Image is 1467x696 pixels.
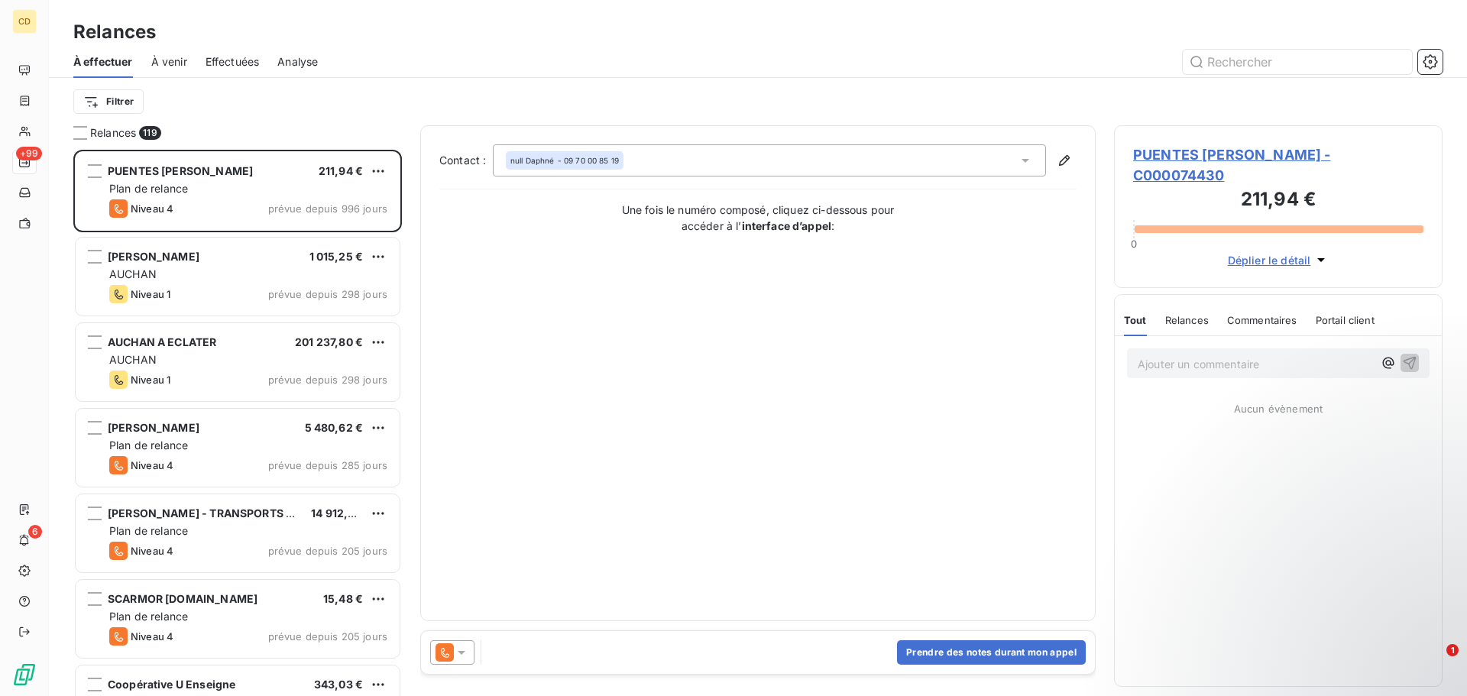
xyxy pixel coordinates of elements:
[73,54,133,70] span: À effectuer
[314,678,363,691] span: 343,03 €
[73,150,402,696] div: grid
[295,335,363,348] span: 201 237,80 €
[109,353,157,366] span: AUCHAN
[311,507,371,520] span: 14 912,70 €
[897,640,1086,665] button: Prendre des notes durant mon appel
[305,421,364,434] span: 5 480,62 €
[1234,403,1323,415] span: Aucun évènement
[510,155,619,166] div: - 09 70 00 85 19
[1183,50,1412,74] input: Rechercher
[323,592,363,605] span: 15,48 €
[90,125,136,141] span: Relances
[439,153,493,168] label: Contact :
[1223,251,1334,269] button: Déplier le détail
[309,250,364,263] span: 1 015,25 €
[1161,548,1467,655] iframe: Intercom notifications message
[108,164,253,177] span: PUENTES [PERSON_NAME]
[109,439,188,452] span: Plan de relance
[1415,644,1452,681] iframe: Intercom live chat
[268,374,387,386] span: prévue depuis 298 jours
[206,54,260,70] span: Effectuées
[131,545,173,557] span: Niveau 4
[12,662,37,687] img: Logo LeanPay
[28,525,42,539] span: 6
[268,630,387,643] span: prévue depuis 205 jours
[109,524,188,537] span: Plan de relance
[108,250,199,263] span: [PERSON_NAME]
[1133,186,1423,216] h3: 211,94 €
[108,421,199,434] span: [PERSON_NAME]
[108,678,235,691] span: Coopérative U Enseigne
[1133,144,1423,186] span: PUENTES [PERSON_NAME] - C000074430
[131,459,173,471] span: Niveau 4
[268,288,387,300] span: prévue depuis 298 jours
[73,18,156,46] h3: Relances
[1316,314,1375,326] span: Portail client
[73,89,144,114] button: Filtrer
[268,459,387,471] span: prévue depuis 285 jours
[319,164,363,177] span: 211,94 €
[109,267,157,280] span: AUCHAN
[268,202,387,215] span: prévue depuis 996 jours
[108,335,216,348] span: AUCHAN A ECLATER
[109,610,188,623] span: Plan de relance
[605,202,911,234] p: Une fois le numéro composé, cliquez ci-dessous pour accéder à l’ :
[12,9,37,34] div: CD
[151,54,187,70] span: À venir
[1446,644,1459,656] span: 1
[1228,252,1311,268] span: Déplier le détail
[1124,314,1147,326] span: Tout
[1227,314,1297,326] span: Commentaires
[108,592,257,605] span: SCARMOR [DOMAIN_NAME]
[1165,314,1209,326] span: Relances
[108,507,329,520] span: [PERSON_NAME] - TRANSPORTS SELLIER
[277,54,318,70] span: Analyse
[131,202,173,215] span: Niveau 4
[510,155,555,166] span: null Daphné
[1131,238,1137,250] span: 0
[139,126,160,140] span: 119
[131,630,173,643] span: Niveau 4
[131,288,170,300] span: Niveau 1
[268,545,387,557] span: prévue depuis 205 jours
[131,374,170,386] span: Niveau 1
[742,219,832,232] strong: interface d’appel
[109,182,188,195] span: Plan de relance
[16,147,42,160] span: +99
